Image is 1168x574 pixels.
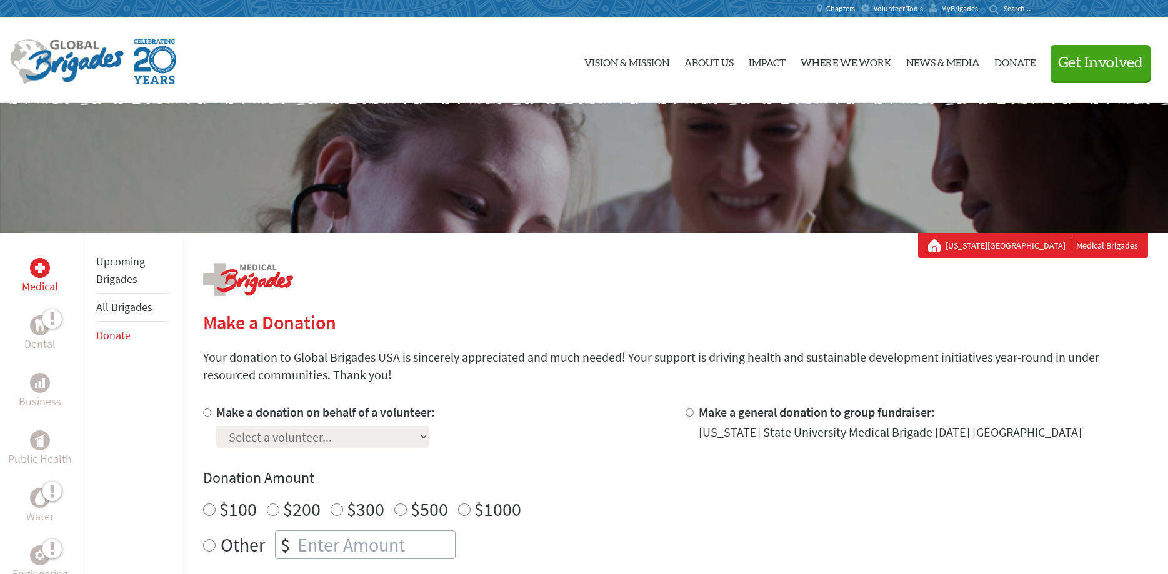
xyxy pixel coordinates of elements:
[35,550,45,560] img: Engineering
[30,373,50,393] div: Business
[26,508,54,525] p: Water
[19,373,61,410] a: BusinessBusiness
[874,4,923,14] span: Volunteer Tools
[216,404,435,420] label: Make a donation on behalf of a volunteer:
[35,319,45,331] img: Dental
[295,531,455,558] input: Enter Amount
[826,4,855,14] span: Chapters
[749,28,786,93] a: Impact
[203,311,1148,334] h2: Make a Donation
[411,497,448,521] label: $500
[10,39,124,84] img: Global Brigades Logo
[994,28,1036,93] a: Donate
[35,434,45,447] img: Public Health
[35,378,45,388] img: Business
[801,28,891,93] a: Where We Work
[584,28,669,93] a: Vision & Mission
[134,39,176,84] img: Global Brigades Celebrating 20 Years
[96,254,145,286] a: Upcoming Brigades
[30,488,50,508] div: Water
[96,248,168,294] li: Upcoming Brigades
[1058,56,1143,71] span: Get Involved
[30,315,50,335] div: Dental
[474,497,521,521] label: $1000
[283,497,321,521] label: $200
[219,497,257,521] label: $100
[30,258,50,278] div: Medical
[699,404,935,420] label: Make a general donation to group fundraiser:
[946,239,1071,252] a: [US_STATE][GEOGRAPHIC_DATA]
[96,328,131,342] a: Donate
[22,258,58,295] a: MedicalMedical
[1004,4,1039,13] input: Search...
[203,349,1148,383] p: Your donation to Global Brigades USA is sincerely appreciated and much needed! Your support is dr...
[8,450,72,468] p: Public Health
[19,393,61,410] p: Business
[203,263,293,296] img: logo-medical.png
[221,530,265,559] label: Other
[941,4,978,14] span: MyBrigades
[30,545,50,565] div: Engineering
[906,28,979,93] a: News & Media
[1051,45,1151,81] button: Get Involved
[30,430,50,450] div: Public Health
[699,423,1082,441] div: [US_STATE] State University Medical Brigade [DATE] [GEOGRAPHIC_DATA]
[928,239,1138,252] div: Medical Brigades
[22,278,58,295] p: Medical
[96,322,168,349] li: Donate
[24,335,56,353] p: Dental
[26,488,54,525] a: WaterWater
[8,430,72,468] a: Public HealthPublic Health
[35,490,45,505] img: Water
[203,468,1148,488] h4: Donation Amount
[684,28,734,93] a: About Us
[96,294,168,322] li: All Brigades
[347,497,384,521] label: $300
[276,531,295,558] div: $
[35,263,45,273] img: Medical
[24,315,56,353] a: DentalDental
[96,300,152,314] a: All Brigades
